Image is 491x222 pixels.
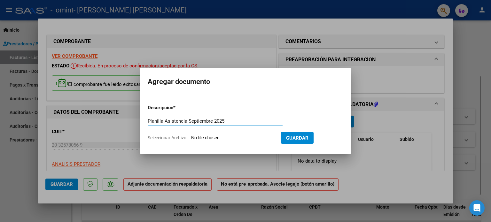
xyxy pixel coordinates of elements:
[286,135,308,141] span: Guardar
[281,132,314,144] button: Guardar
[469,200,485,216] div: Open Intercom Messenger
[148,76,343,88] h2: Agregar documento
[148,135,186,140] span: Seleccionar Archivo
[148,104,207,111] p: Descripcion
